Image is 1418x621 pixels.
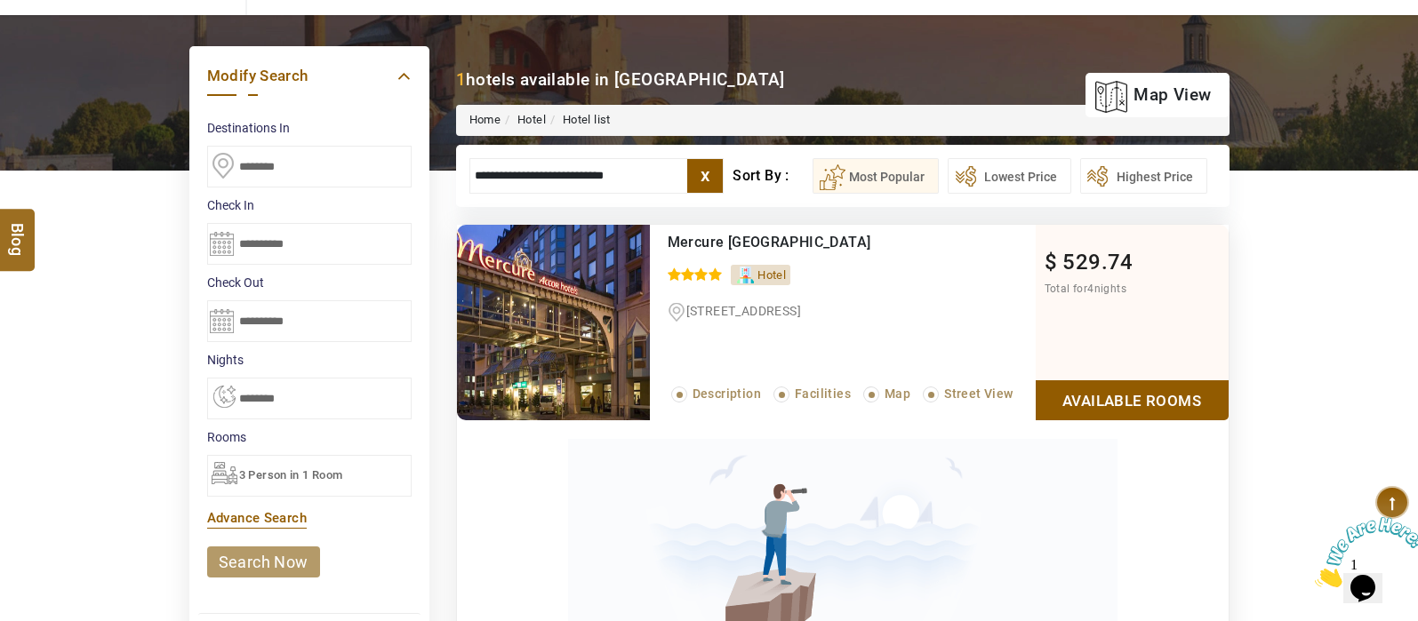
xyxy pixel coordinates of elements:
label: Rooms [207,428,412,446]
label: Destinations In [207,119,412,137]
span: Hotel [757,268,786,282]
div: hotels available in [GEOGRAPHIC_DATA] [456,68,785,92]
span: Total for nights [1045,283,1126,295]
a: Hotel [517,113,546,126]
li: Hotel list [546,112,611,129]
img: The Royal Line Holidays [13,7,110,75]
span: Street View [944,386,1013,401]
label: x [687,159,723,193]
span: Map [885,386,910,401]
button: Lowest Price [948,158,1071,194]
b: 1 [456,69,466,90]
span: 1 [7,7,14,22]
label: nights [207,351,412,369]
span: 529.74 [1062,250,1133,275]
button: Highest Price [1080,158,1207,194]
img: oGkYFB3u_947322eac84763ff142fce0f23397286.jpg [457,225,650,420]
a: Show Rooms [1036,380,1229,420]
a: map view [1094,76,1211,115]
a: Home [469,113,501,126]
a: Advance Search [207,510,308,526]
span: Facilities [795,386,851,401]
span: 4 [1087,283,1094,295]
div: Sort By : [733,158,812,194]
button: Most Popular [813,158,939,194]
span: [STREET_ADDRESS] [686,304,801,318]
a: Mercure [GEOGRAPHIC_DATA] [668,234,871,251]
a: Modify Search [207,64,412,88]
iframe: chat widget [1308,510,1418,594]
span: Description [693,386,761,401]
span: $ [1045,250,1057,275]
div: Mercure Budapest Korona Hotel [668,234,962,251]
label: Check Out [207,274,412,291]
img: Chat attention grabber [7,7,117,77]
a: search now [207,546,320,577]
span: Blog [6,222,29,237]
label: Check In [207,196,412,214]
span: 3 Person in 1 Room [239,468,343,482]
